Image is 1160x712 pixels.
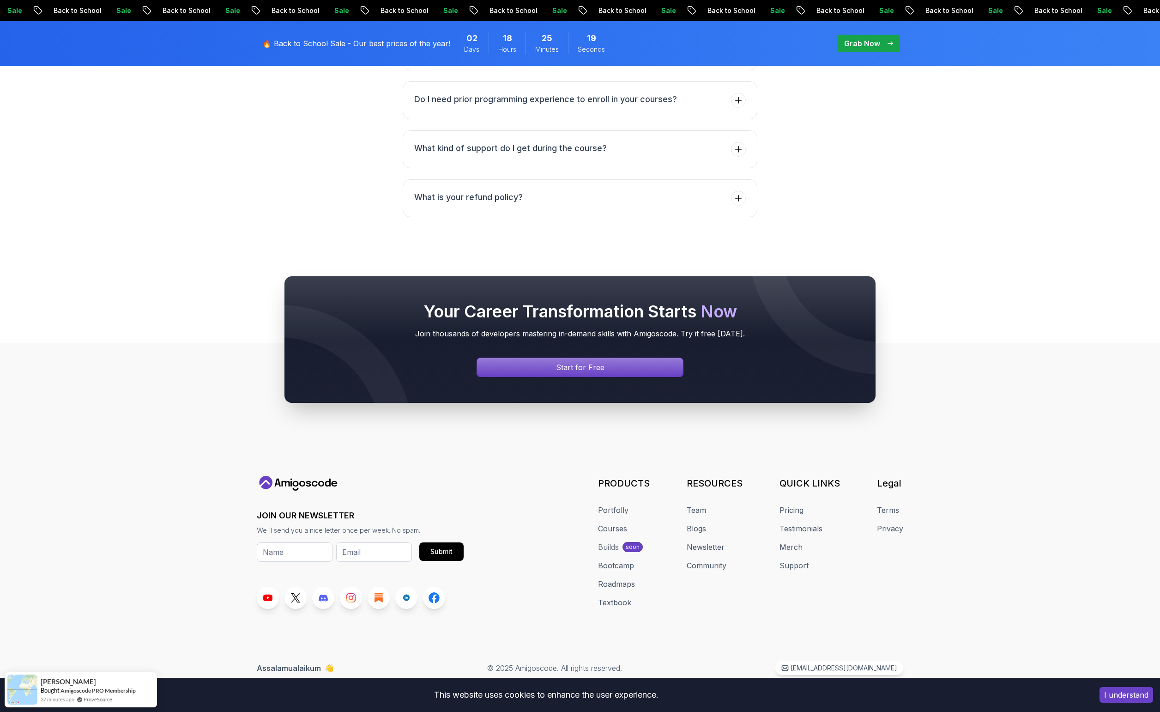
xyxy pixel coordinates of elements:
[587,32,596,45] span: 19 Seconds
[779,560,809,571] a: Support
[598,560,634,571] a: Bootcamp
[395,587,417,609] a: LinkedIn link
[687,477,743,490] h3: RESOURCES
[687,542,725,553] a: Newsletter
[403,179,757,217] button: What is your refund policy?
[423,587,445,609] a: Facebook link
[436,6,465,15] p: Sale
[598,597,631,608] a: Textbook
[598,523,627,534] a: Courses
[877,477,903,490] h3: Legal
[809,6,872,15] p: Back to School
[598,542,619,553] div: Builds
[419,542,464,561] button: Submit
[578,45,605,54] span: Seconds
[327,6,356,15] p: Sale
[41,695,74,703] span: 37 minutes ago
[257,542,332,562] input: Name
[487,663,622,674] p: © 2025 Amigoscode. All rights reserved.
[257,663,334,674] p: Assalamualaikum
[779,505,804,516] a: Pricing
[877,523,903,534] a: Privacy
[498,45,516,54] span: Hours
[257,509,464,522] h3: JOIN OUR NEWSLETTER
[340,587,362,609] a: Instagram link
[262,38,450,49] p: 🔥 Back to School Sale - Our best prices of the year!
[535,45,559,54] span: Minutes
[41,687,60,694] span: Bought
[466,32,477,45] span: 2 Days
[477,358,683,377] a: Signin page
[791,663,897,673] p: [EMAIL_ADDRESS][DOMAIN_NAME]
[303,328,857,339] p: Join thousands of developers mastering in-demand skills with Amigoscode. Try it free [DATE].
[482,6,545,15] p: Back to School
[368,587,390,609] a: Blog link
[687,505,706,516] a: Team
[918,6,981,15] p: Back to School
[403,130,757,168] button: What kind of support do I get during the course?
[591,6,654,15] p: Back to School
[312,587,334,609] a: Discord link
[700,6,763,15] p: Back to School
[155,6,218,15] p: Back to School
[257,526,464,535] p: We'll send you a nice letter once per week. No spam.
[598,477,650,490] h3: PRODUCTS
[41,678,96,686] span: [PERSON_NAME]
[687,560,726,571] a: Community
[556,362,604,373] p: Start for Free
[598,578,635,590] a: Roadmaps
[779,523,822,534] a: Testimonials
[779,477,840,490] h3: QUICK LINKS
[763,6,792,15] p: Sale
[1100,687,1153,703] button: Accept cookies
[373,6,436,15] p: Back to School
[336,542,412,562] input: Email
[84,695,112,703] a: ProveSource
[430,547,453,556] div: Submit
[626,543,640,551] p: soon
[7,675,37,705] img: provesource social proof notification image
[303,302,857,321] h2: Your Career Transformation Starts
[1027,6,1090,15] p: Back to School
[7,685,1086,705] div: This website uses cookies to enhance the user experience.
[257,587,279,609] a: Youtube link
[414,93,677,106] h3: Do I need prior programming experience to enroll in your courses?
[46,6,109,15] p: Back to School
[687,523,706,534] a: Blogs
[844,38,880,49] p: Grab Now
[775,661,903,675] a: [EMAIL_ADDRESS][DOMAIN_NAME]
[218,6,248,15] p: Sale
[503,32,512,45] span: 18 Hours
[598,505,628,516] a: Portfolly
[701,301,737,322] span: Now
[325,663,334,674] span: 👋
[264,6,327,15] p: Back to School
[542,32,552,45] span: 25 Minutes
[414,191,523,204] h3: What is your refund policy?
[414,142,607,155] h3: What kind of support do I get during the course?
[981,6,1010,15] p: Sale
[545,6,574,15] p: Sale
[60,687,136,694] a: Amigoscode PRO Membership
[464,45,479,54] span: Days
[872,6,901,15] p: Sale
[654,6,683,15] p: Sale
[779,542,803,553] a: Merch
[109,6,139,15] p: Sale
[284,587,307,609] a: Twitter link
[403,81,757,119] button: Do I need prior programming experience to enroll in your courses?
[877,505,899,516] a: Terms
[1090,6,1119,15] p: Sale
